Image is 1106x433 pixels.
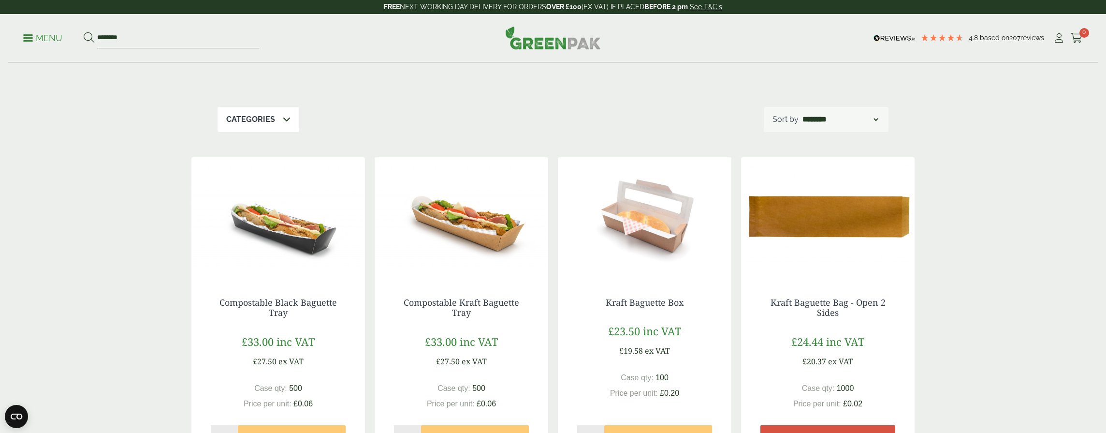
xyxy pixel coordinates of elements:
span: £20.37 [802,356,826,367]
span: 500 [289,384,302,392]
span: 4.8 [969,34,980,42]
i: Cart [1071,33,1083,43]
span: Price per unit: [793,400,841,408]
span: inc VAT [643,324,681,338]
p: Menu [23,32,62,44]
span: 0 [1079,28,1089,38]
span: £33.00 [425,334,457,349]
a: Kraft Baguette Bag - Open 2 Sides [771,297,886,319]
img: REVIEWS.io [873,35,916,42]
a: Kraft Baguette Box [606,297,684,308]
span: £23.50 [608,324,640,338]
span: £0.06 [477,400,496,408]
span: £0.02 [843,400,862,408]
span: 1000 [837,384,854,392]
p: Sort by [772,114,799,125]
span: Price per unit: [427,400,475,408]
button: Open CMP widget [5,405,28,428]
span: £27.50 [253,356,276,367]
a: See T&C's [690,3,722,11]
span: £24.44 [791,334,823,349]
span: ex VAT [645,345,670,356]
span: Price per unit: [610,389,658,397]
img: Kraft Baguette Bag - Open 2 Sides-0 [741,157,915,278]
strong: BEFORE 2 pm [644,3,688,11]
img: 5430063F Kraft Bagette Box Open with Bagette [558,157,731,278]
span: reviews [1020,34,1044,42]
span: inc VAT [826,334,864,349]
img: baguette tray [191,157,365,278]
span: £19.58 [619,345,643,356]
select: Shop order [800,114,880,125]
i: My Account [1053,33,1065,43]
span: Case qty: [621,373,654,382]
span: inc VAT [276,334,315,349]
span: 500 [472,384,485,392]
a: Menu [23,32,62,42]
span: Case qty: [437,384,470,392]
img: baguette tray [375,157,548,278]
span: 207 [1009,34,1020,42]
div: 4.79 Stars [920,33,964,42]
span: £27.50 [436,356,460,367]
span: ex VAT [462,356,487,367]
a: Compostable Kraft Baguette Tray [404,297,519,319]
span: Case qty: [802,384,835,392]
img: GreenPak Supplies [505,26,601,49]
a: 0 [1071,31,1083,45]
span: ex VAT [278,356,304,367]
span: £33.00 [242,334,274,349]
span: Case qty: [254,384,287,392]
strong: FREE [384,3,400,11]
a: Compostable Black Baguette Tray [219,297,337,319]
p: Categories [226,114,275,125]
span: 100 [655,373,669,382]
span: ex VAT [828,356,853,367]
span: Price per unit: [244,400,291,408]
span: inc VAT [460,334,498,349]
span: £0.06 [293,400,313,408]
strong: OVER £100 [546,3,582,11]
span: £0.20 [660,389,679,397]
span: Based on [980,34,1009,42]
